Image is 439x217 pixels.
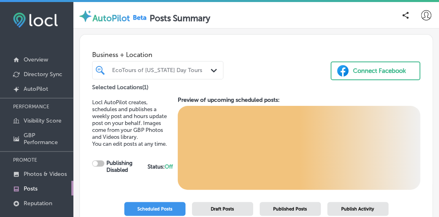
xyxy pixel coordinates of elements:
span: Publish Activity [341,206,374,212]
p: AutoPilot [24,85,48,92]
p: Overview [24,56,48,63]
span: Business + Location [92,51,223,59]
span: Draft Posts [211,206,234,212]
strong: Publishing Disabled [106,160,132,173]
h3: Preview of upcoming scheduled posts: [178,96,420,103]
span: Locl AutoPilot creates, schedules and publishes a weekly post and hours update post on your behal... [92,99,167,140]
p: Directory Sync [24,71,62,78]
div: Connect Facebook [353,65,406,77]
p: Visibility Score [24,117,62,124]
p: Photos & Videos [24,171,67,178]
span: You can edit posts at any time. [92,140,167,147]
p: Selected Locations ( 1 ) [92,81,148,91]
span: Published Posts [273,206,307,212]
label: Posts Summary [150,13,210,23]
div: EcoTours of [US_STATE] Day Tours [112,67,212,74]
label: AutoPilot [93,13,130,23]
img: fda3e92497d09a02dc62c9cd864e3231.png [13,13,58,28]
button: Connect Facebook [331,61,420,80]
span: Scheduled Posts [137,206,172,212]
p: GBP Performance [24,132,69,146]
img: autopilot-icon [78,9,93,23]
strong: Status: [148,163,173,170]
span: Off [165,163,173,170]
img: Beta [130,13,150,22]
